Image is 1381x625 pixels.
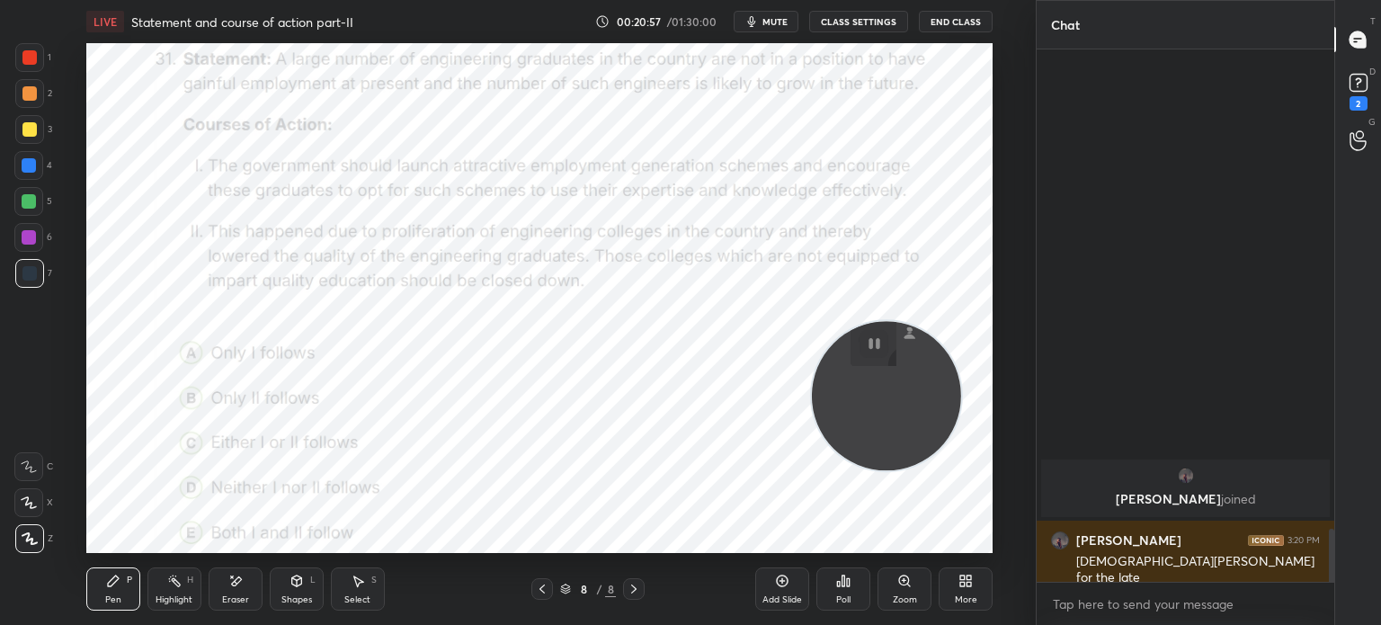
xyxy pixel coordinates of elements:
[1076,553,1320,587] div: [DEMOGRAPHIC_DATA][PERSON_NAME] for the late
[105,595,121,604] div: Pen
[15,524,53,553] div: Z
[222,595,249,604] div: Eraser
[762,15,788,28] span: mute
[1369,65,1376,78] p: D
[1248,535,1284,546] img: iconic-dark.1390631f.png
[809,11,908,32] button: CLASS SETTINGS
[14,223,52,252] div: 6
[1037,1,1094,49] p: Chat
[15,43,51,72] div: 1
[14,452,53,481] div: C
[14,488,53,517] div: X
[371,576,377,585] div: S
[15,259,52,288] div: 7
[14,187,52,216] div: 5
[310,576,316,585] div: L
[605,581,616,597] div: 8
[86,11,124,32] div: LIVE
[575,584,592,594] div: 8
[1221,490,1256,507] span: joined
[734,11,798,32] button: mute
[187,576,193,585] div: H
[1177,467,1195,485] img: 746fb714dc044374aca43f21b94be0ea.jpg
[836,595,851,604] div: Poll
[1076,532,1181,549] h6: [PERSON_NAME]
[1051,531,1069,549] img: 746fb714dc044374aca43f21b94be0ea.jpg
[919,11,993,32] button: End Class
[893,595,917,604] div: Zoom
[1368,115,1376,129] p: G
[1350,96,1368,111] div: 2
[281,595,312,604] div: Shapes
[762,595,802,604] div: Add Slide
[1370,14,1376,28] p: T
[1037,49,1334,582] div: grid
[15,79,52,108] div: 2
[15,115,52,144] div: 3
[596,584,601,594] div: /
[14,151,52,180] div: 4
[1052,492,1319,506] p: [PERSON_NAME]
[131,13,353,31] h4: Statement and course of action part-II
[1287,535,1320,546] div: 3:20 PM
[127,576,132,585] div: P
[344,595,370,604] div: Select
[156,595,192,604] div: Highlight
[955,595,977,604] div: More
